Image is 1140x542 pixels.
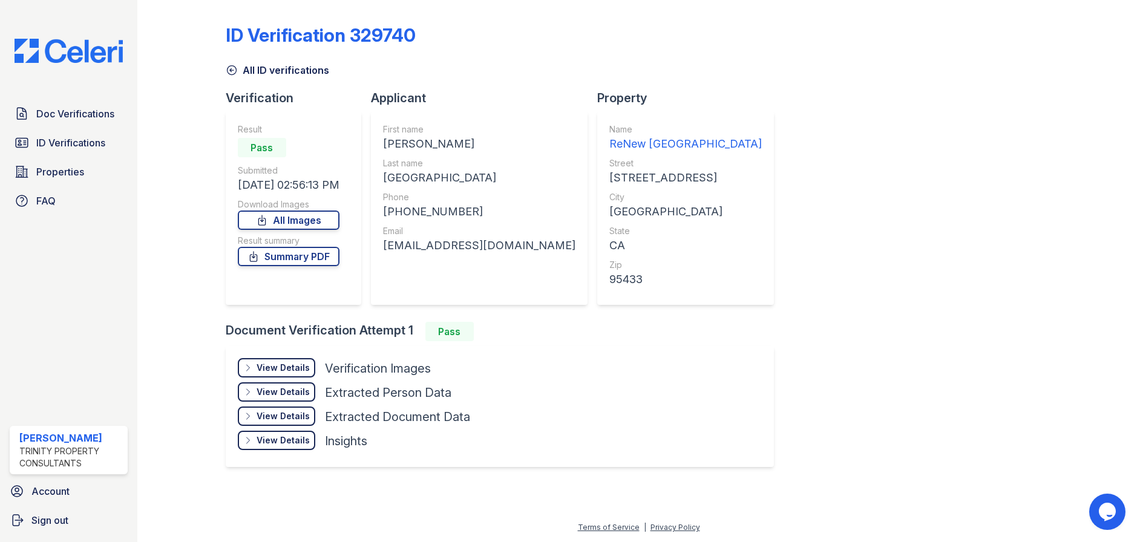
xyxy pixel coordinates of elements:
[383,203,575,220] div: [PHONE_NUMBER]
[644,523,646,532] div: |
[238,198,339,211] div: Download Images
[36,194,56,208] span: FAQ
[257,386,310,398] div: View Details
[425,322,474,341] div: Pass
[609,203,762,220] div: [GEOGRAPHIC_DATA]
[609,123,762,152] a: Name ReNew [GEOGRAPHIC_DATA]
[238,165,339,177] div: Submitted
[10,131,128,155] a: ID Verifications
[609,169,762,186] div: [STREET_ADDRESS]
[238,247,339,266] a: Summary PDF
[383,237,575,254] div: [EMAIL_ADDRESS][DOMAIN_NAME]
[226,63,329,77] a: All ID verifications
[36,106,114,121] span: Doc Verifications
[578,523,640,532] a: Terms of Service
[257,410,310,422] div: View Details
[325,384,451,401] div: Extracted Person Data
[226,322,784,341] div: Document Verification Attempt 1
[609,259,762,271] div: Zip
[257,434,310,446] div: View Details
[325,360,431,377] div: Verification Images
[10,160,128,184] a: Properties
[609,191,762,203] div: City
[609,135,762,152] div: ReNew [GEOGRAPHIC_DATA]
[19,445,123,469] div: Trinity Property Consultants
[257,362,310,374] div: View Details
[597,90,784,106] div: Property
[238,235,339,247] div: Result summary
[10,102,128,126] a: Doc Verifications
[609,237,762,254] div: CA
[383,169,575,186] div: [GEOGRAPHIC_DATA]
[238,138,286,157] div: Pass
[325,433,367,449] div: Insights
[383,191,575,203] div: Phone
[238,177,339,194] div: [DATE] 02:56:13 PM
[609,157,762,169] div: Street
[325,408,470,425] div: Extracted Document Data
[36,165,84,179] span: Properties
[383,225,575,237] div: Email
[609,271,762,288] div: 95433
[5,479,133,503] a: Account
[36,135,105,150] span: ID Verifications
[19,431,123,445] div: [PERSON_NAME]
[650,523,700,532] a: Privacy Policy
[383,135,575,152] div: [PERSON_NAME]
[226,24,416,46] div: ID Verification 329740
[383,157,575,169] div: Last name
[226,90,371,106] div: Verification
[10,189,128,213] a: FAQ
[31,513,68,527] span: Sign out
[238,211,339,230] a: All Images
[609,123,762,135] div: Name
[5,508,133,532] a: Sign out
[383,123,575,135] div: First name
[5,39,133,63] img: CE_Logo_Blue-a8612792a0a2168367f1c8372b55b34899dd931a85d93a1a3d3e32e68fde9ad4.png
[371,90,597,106] div: Applicant
[238,123,339,135] div: Result
[31,484,70,498] span: Account
[1089,494,1128,530] iframe: chat widget
[609,225,762,237] div: State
